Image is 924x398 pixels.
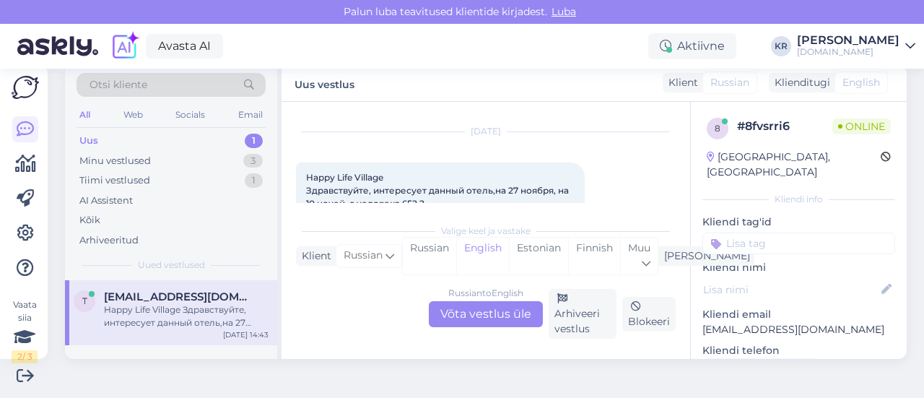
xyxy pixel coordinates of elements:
div: Finnish [568,238,620,274]
div: 1 [245,134,263,148]
div: Kliendi info [702,193,895,206]
p: Kliendi telefon [702,343,895,358]
div: [DOMAIN_NAME] [797,46,899,58]
div: # 8fvsrri6 [737,118,832,135]
div: Socials [173,105,208,124]
div: Uus [79,134,98,148]
div: Kõik [79,213,100,228]
div: Klient [663,75,698,90]
span: Russian [344,248,383,264]
p: Kliendi nimi [702,260,895,275]
span: English [842,75,880,90]
div: Klienditugi [769,75,830,90]
div: [DATE] [296,125,676,138]
span: Online [832,118,891,134]
div: 3 [243,154,263,168]
span: t [82,295,87,306]
div: Tiimi vestlused [79,173,150,188]
div: Küsi telefoninumbrit [702,358,819,378]
div: [DATE] 14:43 [223,329,269,340]
div: Valige keel ja vastake [296,225,676,238]
div: Web [121,105,146,124]
div: Aktiivne [648,33,736,59]
div: [PERSON_NAME] [797,35,899,46]
p: Kliendi tag'id [702,215,895,230]
span: 8 [715,123,720,134]
img: Askly Logo [12,76,39,99]
div: Russian to English [448,287,523,300]
span: troian654@gmail.com [104,290,254,303]
span: Luba [547,5,580,18]
input: Lisa nimi [703,282,879,298]
div: English [456,238,509,274]
div: Minu vestlused [79,154,151,168]
div: Arhiveeritud [79,233,139,248]
div: Russian [403,238,456,274]
div: Klient [296,248,331,264]
div: [PERSON_NAME] [658,248,750,264]
div: [GEOGRAPHIC_DATA], [GEOGRAPHIC_DATA] [707,150,881,180]
div: Võta vestlus üle [429,301,543,327]
div: Email [235,105,266,124]
p: Kliendi email [702,307,895,322]
div: Vaata siia [12,298,38,363]
label: Uus vestlus [295,73,354,92]
span: Happy Life Village Здравствуйте, интересует данный отель,на 27 ноября, на 10 ночей, с человека 652 ? [306,172,571,209]
div: AI Assistent [79,194,133,208]
span: Muu [628,241,650,254]
div: KR [771,36,791,56]
img: explore-ai [110,31,140,61]
div: Estonian [509,238,568,274]
div: Arhiveeri vestlus [549,289,616,339]
div: Happy Life Village Здравствуйте, интересует данный отель,на 27 ноября, на 10 ночей, с человека 652 ? [104,303,269,329]
div: 2 / 3 [12,350,38,363]
a: [PERSON_NAME][DOMAIN_NAME] [797,35,915,58]
span: Russian [710,75,749,90]
div: Blokeeri [622,297,676,332]
span: Otsi kliente [90,77,147,92]
div: All [77,105,93,124]
input: Lisa tag [702,233,895,254]
p: [EMAIL_ADDRESS][DOMAIN_NAME] [702,322,895,337]
span: Uued vestlused [138,259,205,272]
div: 1 [245,173,263,188]
a: Avasta AI [146,34,223,59]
